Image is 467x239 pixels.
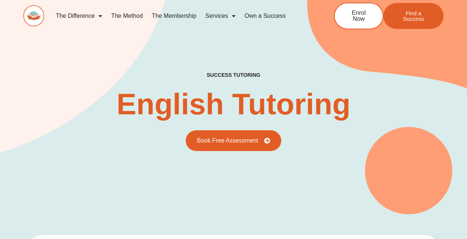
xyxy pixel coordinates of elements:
a: The Membership [147,7,201,24]
span: Find a Success [395,10,432,22]
span: Book Free Assessment [197,138,258,144]
a: The Method [107,7,147,24]
nav: Menu [52,7,310,24]
a: Book Free Assessment [186,130,281,151]
a: Own a Success [240,7,290,24]
a: Find a Success [383,3,444,29]
a: The Difference [52,7,107,24]
h2: success tutoring [207,72,260,78]
a: Services [201,7,240,24]
h2: English Tutoring [117,89,351,119]
span: Enrol Now [346,10,372,22]
a: Enrol Now [334,3,383,29]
